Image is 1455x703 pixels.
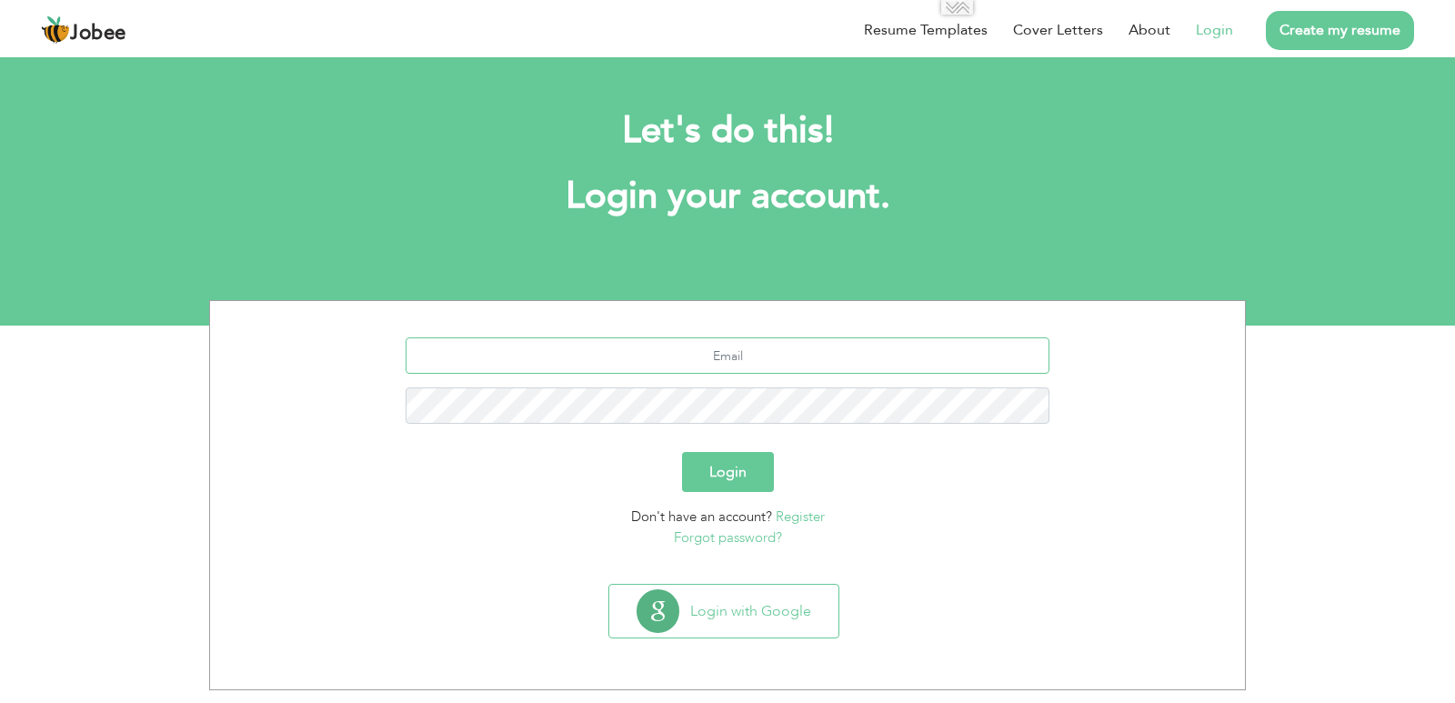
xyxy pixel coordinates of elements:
h2: Let's do this! [236,107,1219,155]
img: jobee.io [41,15,70,45]
a: Login [1196,19,1233,41]
button: Login [682,452,774,492]
input: Email [406,337,1050,374]
span: Jobee [70,24,126,44]
a: Cover Letters [1013,19,1103,41]
a: Create my resume [1266,11,1414,50]
span: Don't have an account? [631,507,772,526]
a: Register [776,507,825,526]
h1: Login your account. [236,173,1219,220]
a: Resume Templates [864,19,988,41]
a: About [1129,19,1170,41]
button: Login with Google [609,585,838,638]
a: Jobee [41,15,126,45]
a: Forgot password? [674,528,782,547]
